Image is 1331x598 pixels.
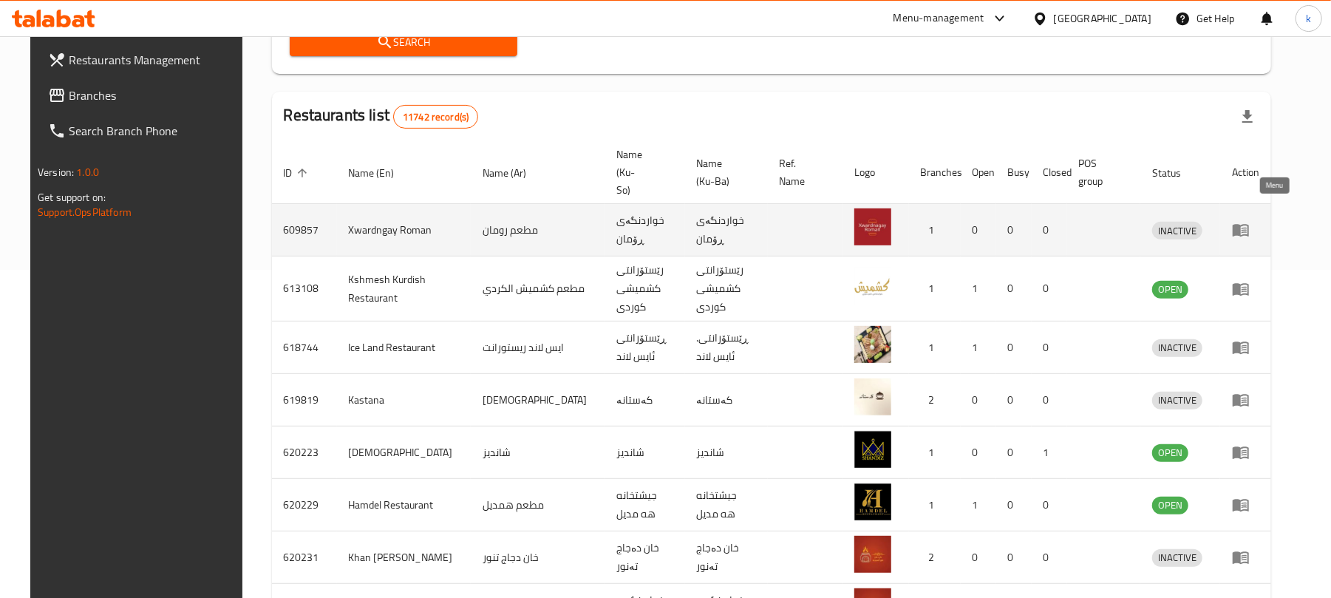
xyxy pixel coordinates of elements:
td: 0 [996,204,1032,256]
th: Branches [909,141,961,204]
div: OPEN [1152,497,1188,514]
span: Name (En) [349,164,414,182]
td: 1 [961,479,996,531]
div: Menu [1232,548,1259,566]
th: Action [1220,141,1271,204]
td: جيشتخانه هه مديل [605,479,685,531]
span: POS group [1079,154,1123,190]
span: Branches [69,86,241,104]
span: Name (Ku-So) [616,146,667,199]
td: Khan [PERSON_NAME] [337,531,471,584]
td: 609857 [272,204,337,256]
td: خان دەجاج تەنور [685,531,768,584]
a: Support.OpsPlatform [38,203,132,222]
td: 1 [1032,427,1067,479]
td: جيشتخانه هه مديل [685,479,768,531]
td: مطعم كشميش الكردي [471,256,605,322]
td: مطعم رومان [471,204,605,256]
span: 1.0.0 [76,163,99,182]
span: Name (Ku-Ba) [697,154,750,190]
div: Menu [1232,339,1259,356]
img: Xwardngay Roman [854,208,891,245]
div: INACTIVE [1152,222,1202,239]
img: Shandiz [854,431,891,468]
td: 0 [996,374,1032,427]
img: Hamdel Restaurant [854,483,891,520]
td: 1 [909,427,961,479]
span: INACTIVE [1152,339,1202,356]
td: 0 [996,322,1032,374]
div: Menu [1232,444,1259,461]
td: 0 [1032,479,1067,531]
a: Search Branch Phone [36,113,253,149]
span: ID [284,164,312,182]
th: Open [961,141,996,204]
div: [GEOGRAPHIC_DATA] [1054,10,1151,27]
th: Closed [1032,141,1067,204]
td: 0 [1032,256,1067,322]
td: 0 [1032,531,1067,584]
td: ايس لاند ريستورانت [471,322,605,374]
td: 1 [909,256,961,322]
div: INACTIVE [1152,549,1202,567]
span: 11742 record(s) [394,110,477,124]
span: INACTIVE [1152,549,1202,566]
td: 2 [909,374,961,427]
td: [DEMOGRAPHIC_DATA] [471,374,605,427]
td: 0 [1032,204,1067,256]
td: 613108 [272,256,337,322]
td: 0 [996,531,1032,584]
span: Search Branch Phone [69,122,241,140]
td: خواردنگەی ڕۆمان [685,204,768,256]
span: Restaurants Management [69,51,241,69]
button: Search [290,29,517,56]
div: Menu [1232,391,1259,409]
span: INACTIVE [1152,392,1202,409]
td: 1 [909,204,961,256]
td: 0 [961,204,996,256]
img: Kshmesh Kurdish Restaurant [854,268,891,305]
a: Restaurants Management [36,42,253,78]
span: Status [1152,164,1200,182]
div: Menu-management [893,10,984,27]
td: Ice Land Restaurant [337,322,471,374]
td: رێستۆرانتی کشمیشى كوردى [685,256,768,322]
h2: Restaurants list [284,104,479,129]
div: Menu [1232,280,1259,298]
span: OPEN [1152,444,1188,461]
span: Get support on: [38,188,106,207]
span: Version: [38,163,74,182]
span: k [1306,10,1311,27]
td: کەستانە [685,374,768,427]
span: INACTIVE [1152,222,1202,239]
td: Kshmesh Kurdish Restaurant [337,256,471,322]
td: [DEMOGRAPHIC_DATA] [337,427,471,479]
td: 2 [909,531,961,584]
span: Name (Ar) [483,164,545,182]
span: Ref. Name [780,154,825,190]
td: شانديز [471,427,605,479]
td: ڕێستۆرانتی ئایس لاند [605,322,685,374]
div: Menu [1232,496,1259,514]
td: 618744 [272,322,337,374]
td: 0 [1032,322,1067,374]
td: 620231 [272,531,337,584]
td: رێستۆرانتی کشمیشى كوردى [605,256,685,322]
td: Kastana [337,374,471,427]
span: OPEN [1152,281,1188,298]
td: 0 [961,374,996,427]
div: Total records count [393,105,478,129]
td: 0 [996,427,1032,479]
td: 0 [996,256,1032,322]
span: Search [302,33,505,52]
div: INACTIVE [1152,339,1202,357]
div: INACTIVE [1152,392,1202,410]
td: .ڕێستۆرانتی ئایس لاند [685,322,768,374]
td: خواردنگەی ڕۆمان [605,204,685,256]
td: 1 [909,322,961,374]
td: شانديز [685,427,768,479]
td: خان دجاج تنور [471,531,605,584]
td: مطعم همديل [471,479,605,531]
td: شانديز [605,427,685,479]
div: Export file [1230,99,1265,135]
